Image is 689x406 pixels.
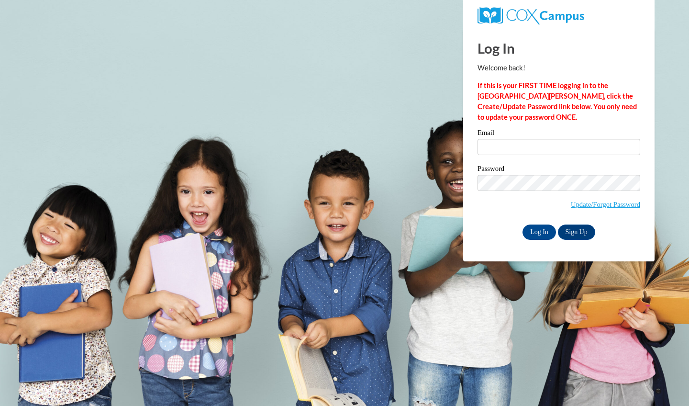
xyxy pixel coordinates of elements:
img: COX Campus [478,7,584,24]
label: Password [478,165,640,175]
a: Update/Forgot Password [571,201,640,208]
input: Log In [522,225,556,240]
a: Sign Up [558,225,595,240]
label: Email [478,129,640,139]
p: Welcome back! [478,63,640,73]
h1: Log In [478,38,640,58]
a: COX Campus [478,11,584,19]
strong: If this is your FIRST TIME logging in to the [GEOGRAPHIC_DATA][PERSON_NAME], click the Create/Upd... [478,81,637,121]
